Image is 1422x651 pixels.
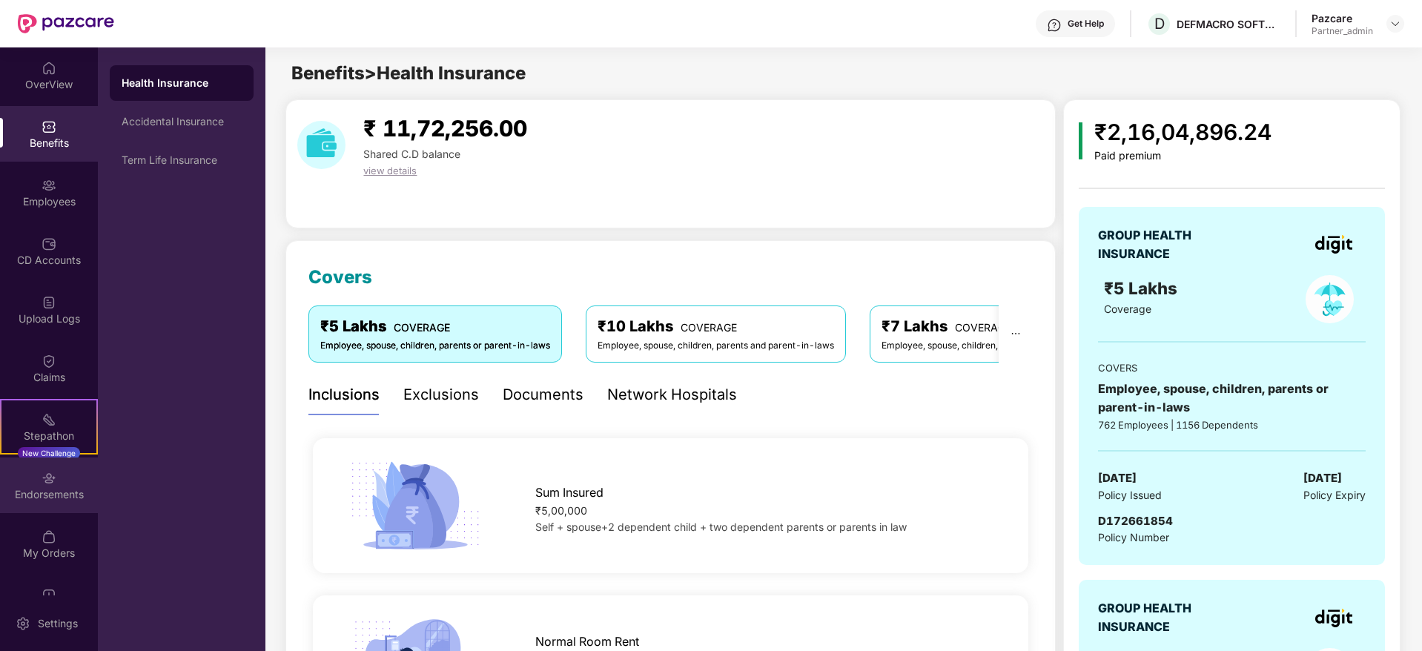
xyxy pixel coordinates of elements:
span: Policy Expiry [1303,487,1366,503]
div: Get Help [1068,18,1104,30]
img: insurerLogo [1315,235,1352,254]
img: icon [1079,122,1082,159]
span: Normal Room Rent [535,632,639,651]
div: ₹5,00,000 [535,503,996,519]
span: D [1154,15,1165,33]
img: icon [345,457,485,555]
span: Sum Insured [535,483,603,502]
span: COVERAGE [394,321,450,334]
div: Pazcare [1312,11,1373,25]
img: svg+xml;base64,PHN2ZyBpZD0iQ2xhaW0iIHhtbG5zPSJodHRwOi8vd3d3LnczLm9yZy8yMDAwL3N2ZyIgd2lkdGg9IjIwIi... [42,354,56,369]
div: ₹7 Lakhs [882,315,1111,338]
div: Term Life Insurance [122,154,242,166]
span: COVERAGE [955,321,1011,334]
span: Covers [308,266,372,288]
div: Documents [503,383,583,406]
span: [DATE] [1303,469,1342,487]
div: Employee, spouse, children, parents or parent-in-laws [1098,380,1365,417]
span: Self + spouse+2 dependent child + two dependent parents or parents in law [535,521,907,533]
div: Paid premium [1094,150,1271,162]
div: Stepathon [1,429,96,443]
img: svg+xml;base64,PHN2ZyBpZD0iU2V0dGluZy0yMHgyMCIgeG1sbnM9Imh0dHA6Ly93d3cudzMub3JnLzIwMDAvc3ZnIiB3aW... [16,616,30,631]
img: svg+xml;base64,PHN2ZyBpZD0iQmVuZWZpdHMiIHhtbG5zPSJodHRwOi8vd3d3LnczLm9yZy8yMDAwL3N2ZyIgd2lkdGg9Ij... [42,119,56,134]
img: svg+xml;base64,PHN2ZyBpZD0iSG9tZSIgeG1sbnM9Imh0dHA6Ly93d3cudzMub3JnLzIwMDAvc3ZnIiB3aWR0aD0iMjAiIG... [42,61,56,76]
div: GROUP HEALTH INSURANCE [1098,599,1228,636]
div: GROUP HEALTH INSURANCE [1098,226,1228,263]
span: ₹ 11,72,256.00 [363,115,527,142]
img: svg+xml;base64,PHN2ZyBpZD0iVXBsb2FkX0xvZ3MiIGRhdGEtbmFtZT0iVXBsb2FkIExvZ3MiIHhtbG5zPSJodHRwOi8vd3... [42,295,56,310]
img: New Pazcare Logo [18,14,114,33]
img: svg+xml;base64,PHN2ZyBpZD0iSGVscC0zMngzMiIgeG1sbnM9Imh0dHA6Ly93d3cudzMub3JnLzIwMDAvc3ZnIiB3aWR0aD... [1047,18,1062,33]
button: ellipsis [999,305,1033,362]
div: ₹2,16,04,896.24 [1094,115,1271,150]
div: Health Insurance [122,76,242,90]
img: svg+xml;base64,PHN2ZyBpZD0iRHJvcGRvd24tMzJ4MzIiIHhtbG5zPSJodHRwOi8vd3d3LnczLm9yZy8yMDAwL3N2ZyIgd2... [1389,18,1401,30]
span: Benefits > Health Insurance [291,62,526,84]
div: Employee, spouse, children, parents and parent-in-laws [598,339,834,353]
img: svg+xml;base64,PHN2ZyBpZD0iTXlfT3JkZXJzIiBkYXRhLW5hbWU9Ik15IE9yZGVycyIgeG1sbnM9Imh0dHA6Ly93d3cudz... [42,529,56,544]
div: Employee, spouse, children, parents or parent-in-laws [320,339,550,353]
div: 762 Employees | 1156 Dependents [1098,417,1365,432]
span: COVERAGE [681,321,737,334]
div: Employee, spouse, children, parents or parent-in-laws [882,339,1111,353]
div: ₹5 Lakhs [320,315,550,338]
span: view details [363,165,417,176]
div: Accidental Insurance [122,116,242,128]
img: svg+xml;base64,PHN2ZyBpZD0iVXBkYXRlZCIgeG1sbnM9Imh0dHA6Ly93d3cudzMub3JnLzIwMDAvc3ZnIiB3aWR0aD0iMj... [42,588,56,603]
div: COVERS [1098,360,1365,375]
img: download [297,121,345,169]
span: Shared C.D balance [363,148,460,160]
div: Exclusions [403,383,479,406]
span: [DATE] [1098,469,1137,487]
img: svg+xml;base64,PHN2ZyBpZD0iRW1wbG95ZWVzIiB4bWxucz0iaHR0cDovL3d3dy53My5vcmcvMjAwMC9zdmciIHdpZHRoPS... [42,178,56,193]
span: Policy Number [1098,531,1169,543]
img: policyIcon [1306,275,1354,323]
img: svg+xml;base64,PHN2ZyBpZD0iQ0RfQWNjb3VudHMiIGRhdGEtbmFtZT0iQ0QgQWNjb3VudHMiIHhtbG5zPSJodHRwOi8vd3... [42,237,56,251]
span: Coverage [1104,303,1151,315]
img: insurerLogo [1315,609,1352,627]
img: svg+xml;base64,PHN2ZyB4bWxucz0iaHR0cDovL3d3dy53My5vcmcvMjAwMC9zdmciIHdpZHRoPSIyMSIgaGVpZ2h0PSIyMC... [42,412,56,427]
div: Network Hospitals [607,383,737,406]
span: ellipsis [1011,328,1021,339]
div: ₹10 Lakhs [598,315,834,338]
div: Partner_admin [1312,25,1373,37]
div: DEFMACRO SOFTWARE PRIVATE LIMITED [1177,17,1280,31]
div: Settings [33,616,82,631]
div: Inclusions [308,383,380,406]
img: svg+xml;base64,PHN2ZyBpZD0iRW5kb3JzZW1lbnRzIiB4bWxucz0iaHR0cDovL3d3dy53My5vcmcvMjAwMC9zdmciIHdpZH... [42,471,56,486]
span: Policy Issued [1098,487,1162,503]
span: ₹5 Lakhs [1104,278,1182,298]
div: New Challenge [18,447,80,459]
span: D172661854 [1098,514,1173,528]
